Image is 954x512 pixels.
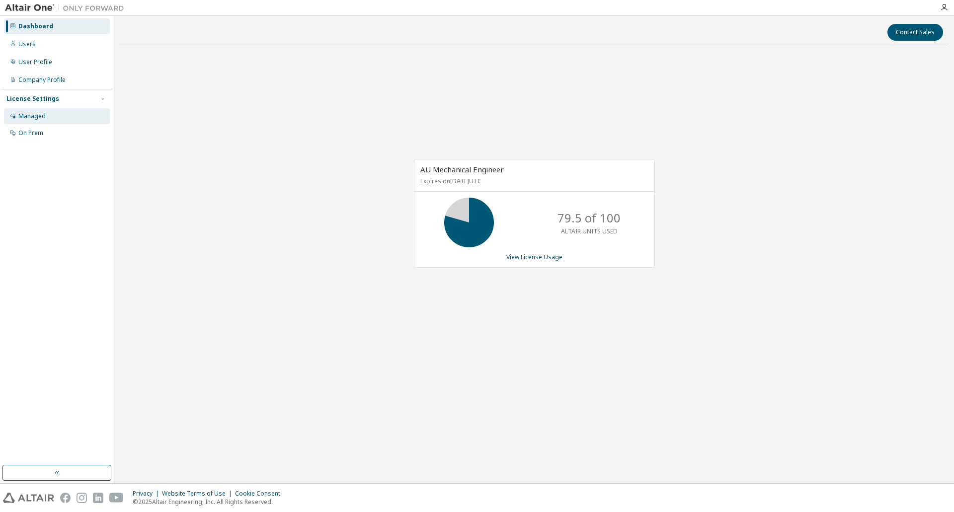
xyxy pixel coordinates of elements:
span: AU Mechanical Engineer [420,164,504,174]
img: Altair One [5,3,129,13]
div: Company Profile [18,76,66,84]
p: © 2025 Altair Engineering, Inc. All Rights Reserved. [133,498,286,506]
div: Privacy [133,490,162,498]
div: Users [18,40,36,48]
img: instagram.svg [77,493,87,503]
img: altair_logo.svg [3,493,54,503]
a: View License Usage [506,253,562,261]
img: linkedin.svg [93,493,103,503]
div: Cookie Consent [235,490,286,498]
div: License Settings [6,95,59,103]
div: User Profile [18,58,52,66]
p: Expires on [DATE] UTC [420,177,646,185]
div: Website Terms of Use [162,490,235,498]
div: Dashboard [18,22,53,30]
div: Managed [18,112,46,120]
img: youtube.svg [109,493,124,503]
p: 79.5 of 100 [557,210,621,226]
button: Contact Sales [887,24,943,41]
div: On Prem [18,129,43,137]
img: facebook.svg [60,493,71,503]
p: ALTAIR UNITS USED [561,227,618,235]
